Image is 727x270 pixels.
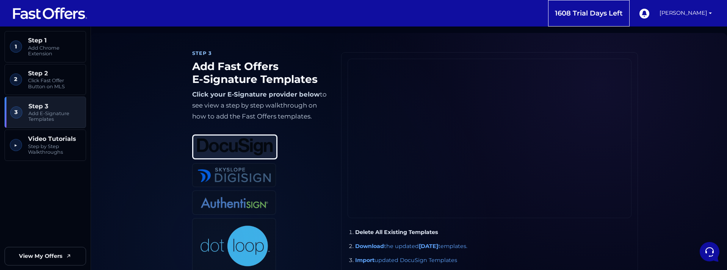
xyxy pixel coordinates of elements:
span: Click Fast Offer Button on MLS [28,78,81,89]
a: Downloadthe updated[DATE]templates. [355,243,467,250]
span: View My Offers [19,252,63,261]
input: Search for an Article... [17,153,124,161]
img: DocuSign [197,138,273,156]
p: You: yo [32,93,120,100]
a: AuraThank you. We will escalate this matter and have the support team look into it asap.[DATE] [9,52,143,74]
div: Step 3 [192,50,329,57]
a: 1 Step 1 Add Chrome Extension [5,31,86,62]
p: to see view a step by step walkthrough on how to add the Fast Offers templates. [192,89,329,122]
a: See all [122,42,139,48]
span: ▶︎ [10,139,22,151]
span: Your Conversations [12,42,61,48]
h2: Hello [PERSON_NAME] 👋 [6,6,127,30]
button: Messages [53,200,99,218]
img: dark [18,87,27,97]
img: dark [12,55,27,70]
span: Step by Step Walkthroughs [28,144,81,155]
span: Step 2 [28,70,81,77]
a: ▶︎ Video Tutorials Step by Step Walkthroughs [5,130,86,161]
span: Step 1 [28,37,81,44]
span: Start a Conversation [55,111,106,117]
img: dark [13,87,22,97]
button: Help [99,200,146,218]
a: 2 Step 2 Click Fast Offer Button on MLS [5,64,86,95]
strong: Import [355,257,374,264]
strong: Download [355,243,384,250]
img: DigiSign [196,166,272,184]
span: 3 [10,106,22,119]
iframe: Customerly Messenger Launcher [698,240,721,263]
p: Messages [65,211,87,218]
img: Authentisign [196,194,272,211]
span: Video Tutorials [28,135,81,142]
a: Open Help Center [94,137,139,143]
span: Add E-Signature Templates [28,111,81,122]
a: 1608 Trial Days Left [548,5,629,22]
strong: Click your E-Signature provider below [192,91,320,98]
a: Importupdated DocuSign Templates [355,257,457,264]
h1: Add Fast Offers E‑Signature Templates [192,60,329,86]
span: Fast Offers [32,84,120,91]
p: [DATE] [125,55,139,61]
a: View My Offers [5,247,86,265]
span: Find an Answer [12,137,52,143]
strong: Delete All Existing Templates [355,229,438,236]
span: Step 3 [28,103,81,110]
span: Add Chrome Extension [28,45,81,57]
p: Help [118,211,127,218]
a: Fast OffersYou:yo[DATE] [9,81,143,103]
a: 3 Step 3 Add E-Signature Templates [5,97,86,128]
p: [DATE] [125,84,139,91]
strong: [DATE] [419,243,438,250]
span: Aura [32,55,120,62]
span: 2 [10,73,22,86]
span: 1 [10,41,22,53]
button: Start a Conversation [12,106,139,122]
button: Home [6,200,53,218]
p: Thank you. We will escalate this matter and have the support team look into it asap. [32,64,120,71]
p: Home [23,211,36,218]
